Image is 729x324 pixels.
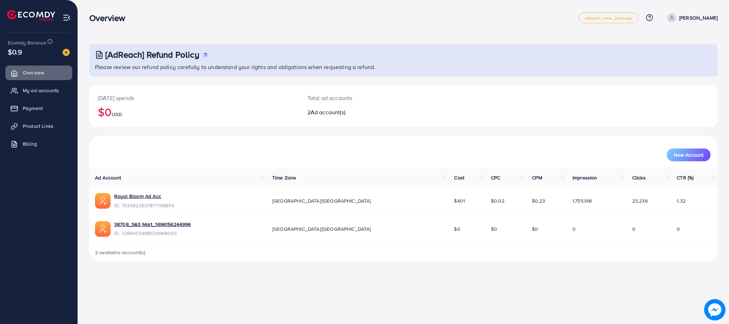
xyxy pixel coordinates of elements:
span: $401 [454,197,465,204]
span: CPC [491,174,500,181]
a: My ad accounts [5,83,72,98]
img: image [63,49,70,56]
img: ic-ads-acc.e4c84228.svg [95,193,111,209]
img: image [704,299,725,320]
a: Overview [5,66,72,80]
a: Product Links [5,119,72,133]
span: 2 available account(s) [95,249,146,256]
a: [PERSON_NAME] [664,13,718,22]
span: Cost [454,174,464,181]
span: [GEOGRAPHIC_DATA]/[GEOGRAPHIC_DATA] [272,197,371,204]
span: Product Links [23,122,53,130]
span: $0 [532,225,538,232]
span: $0.23 [532,197,545,204]
span: 1,755,148 [572,197,592,204]
a: adreach_new_package [579,12,638,23]
a: Billing [5,137,72,151]
span: New Account [674,152,703,157]
span: 1.32 [677,197,686,204]
button: New Account [667,148,710,161]
img: ic-ads-acc.e4c84228.svg [95,221,111,237]
a: 38708_S&S Mart_1696156244996 [114,221,191,228]
p: Total ad accounts [307,94,448,102]
p: Please review our refund policy carefully to understand your rights and obligations when requesti... [95,63,713,71]
a: Payment [5,101,72,115]
p: [PERSON_NAME] [679,14,718,22]
h3: Overview [89,13,131,23]
span: Billing [23,140,37,147]
a: Royal Bloom Ad Acc [114,193,174,200]
span: $0.9 [8,47,22,57]
span: Time Zone [272,174,296,181]
span: Clicks [632,174,646,181]
span: USD [112,111,122,118]
h3: [AdReach] Refund Policy [105,49,199,60]
p: [DATE] spends [98,94,290,102]
img: logo [7,10,55,21]
span: Impression [572,174,597,181]
span: $0 [454,225,460,232]
span: $0.02 [491,197,505,204]
span: Payment [23,105,43,112]
span: $0 [491,225,497,232]
span: Overview [23,69,44,76]
span: [GEOGRAPHIC_DATA]/[GEOGRAPHIC_DATA] [272,225,371,232]
span: CPM [532,174,542,181]
span: Ad Account [95,174,121,181]
span: ID: 7284935488538968066 [114,230,191,237]
span: Ecomdy Balance [8,39,46,46]
span: CTR (%) [677,174,693,181]
span: 0 [572,225,576,232]
span: ID: 7535822637877198856 [114,202,174,209]
span: 23,236 [632,197,648,204]
h2: 2 [307,109,448,116]
span: Ad account(s) [311,108,345,116]
span: adreach_new_package [585,16,632,20]
img: menu [63,14,71,22]
span: My ad accounts [23,87,59,94]
span: 0 [677,225,680,232]
span: 0 [632,225,635,232]
h2: $0 [98,105,290,119]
